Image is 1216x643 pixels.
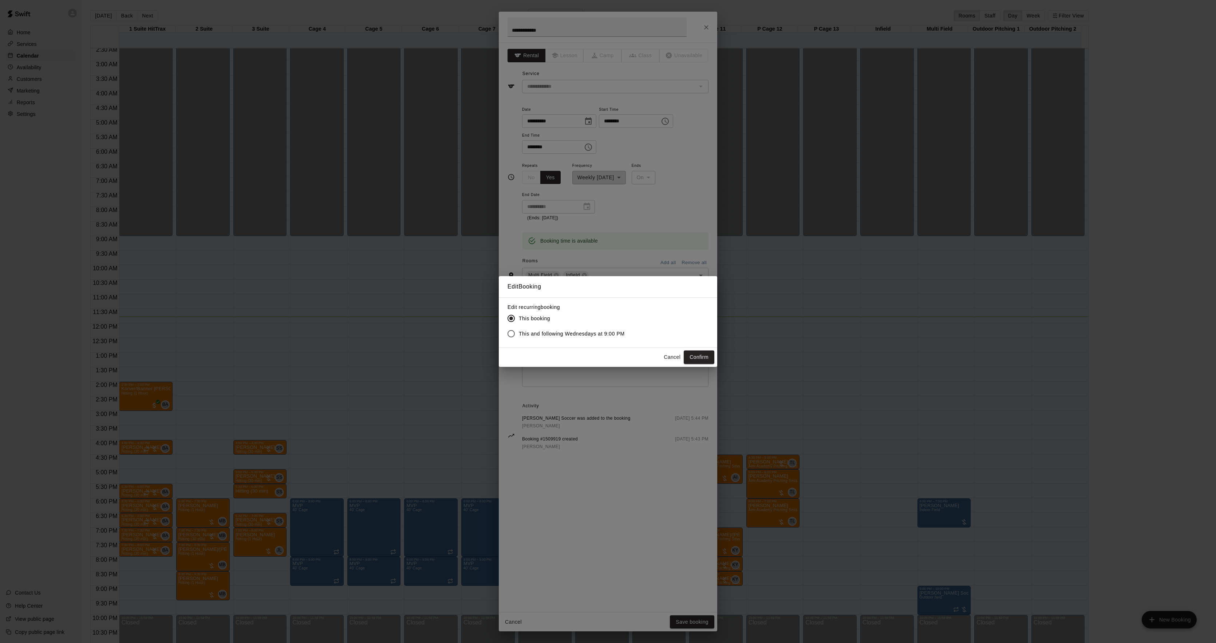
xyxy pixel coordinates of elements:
label: Edit recurring booking [508,303,631,311]
span: This and following Wednesdays at 9:00 PM [519,330,625,338]
button: Confirm [684,350,714,364]
h2: Edit Booking [499,276,717,297]
span: This booking [519,315,550,322]
button: Cancel [660,350,684,364]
